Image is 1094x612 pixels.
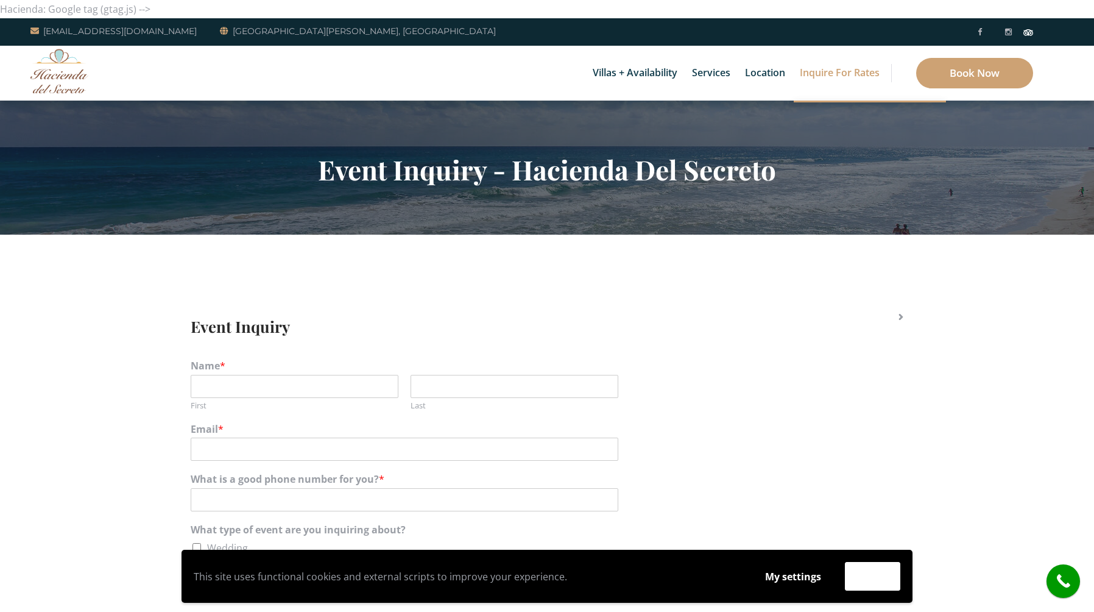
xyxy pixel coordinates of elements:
[191,400,398,411] label: First
[411,400,618,411] label: Last
[845,562,900,591] button: Accept
[191,423,903,436] label: Email
[191,154,903,185] h2: Event Inquiry - Hacienda Del Secreto
[191,314,903,339] h2: Event Inquiry
[191,473,903,486] label: What is a good phone number for you?
[220,24,496,38] a: [GEOGRAPHIC_DATA][PERSON_NAME], [GEOGRAPHIC_DATA]
[1023,29,1033,35] img: Tripadvisor_logomark.svg
[1050,568,1077,595] i: call
[686,46,736,101] a: Services
[191,360,903,372] label: Name
[194,568,741,586] p: This site uses functional cookies and external scripts to improve your experience.
[916,58,1033,88] a: Book Now
[794,46,886,101] a: Inquire for Rates
[30,24,197,38] a: [EMAIL_ADDRESS][DOMAIN_NAME]
[1046,564,1080,598] a: call
[30,49,88,93] img: Awesome Logo
[753,563,833,591] button: My settings
[207,541,248,555] label: Wedding
[739,46,791,101] a: Location
[587,46,683,101] a: Villas + Availability
[191,524,903,536] label: What type of event are you inquiring about?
